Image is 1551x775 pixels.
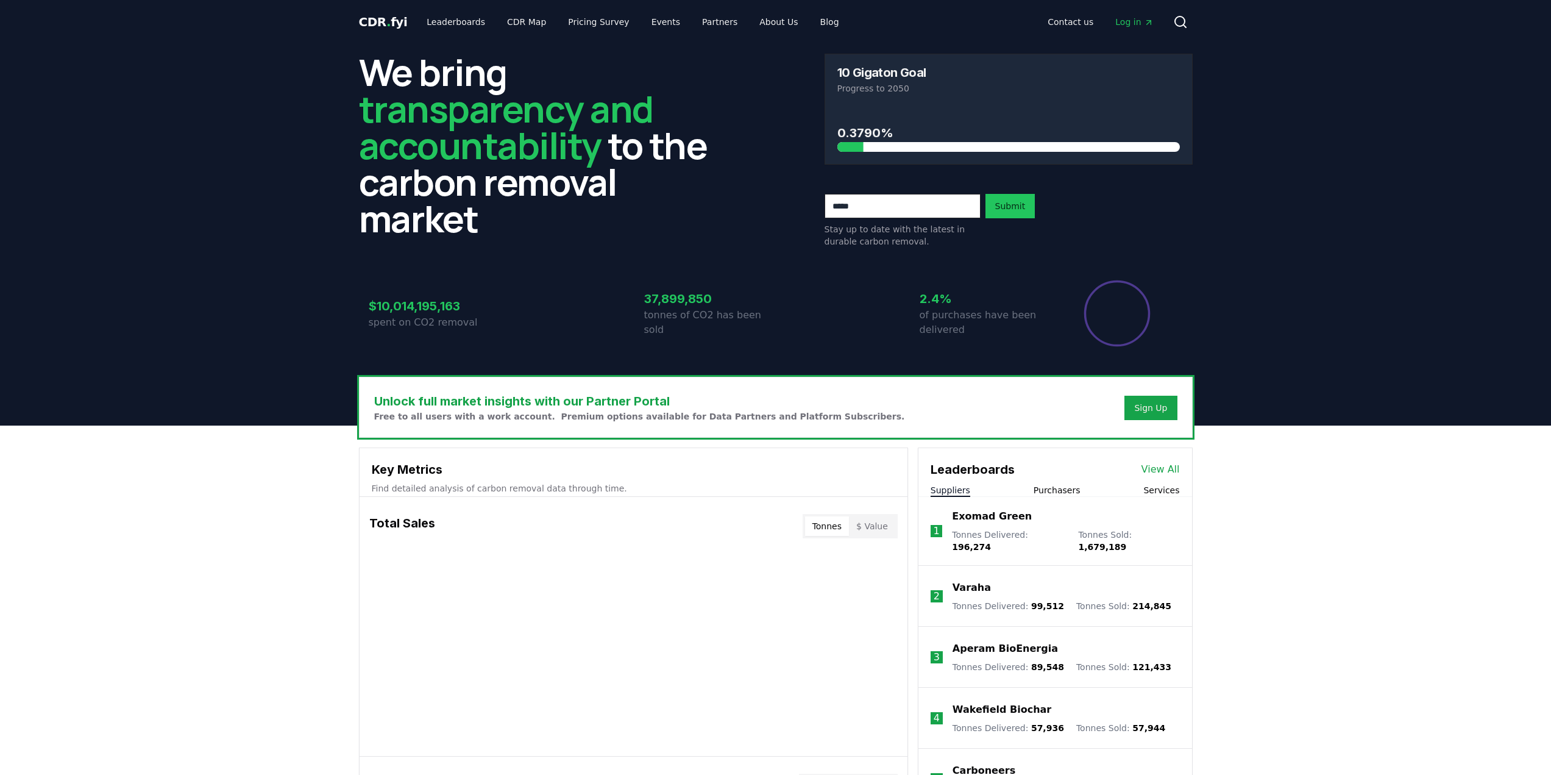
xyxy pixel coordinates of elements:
a: View All [1141,462,1180,477]
a: Varaha [953,580,991,595]
h2: We bring to the carbon removal market [359,54,727,237]
nav: Main [417,11,848,33]
span: 89,548 [1031,662,1064,672]
button: $ Value [849,516,895,536]
p: of purchases have been delivered [920,308,1051,337]
span: 57,944 [1132,723,1165,733]
p: Free to all users with a work account. Premium options available for Data Partners and Platform S... [374,410,905,423]
a: Leaderboards [417,11,495,33]
a: Events [642,11,690,33]
p: Tonnes Delivered : [953,600,1064,612]
p: spent on CO2 removal [369,315,500,330]
p: Tonnes Sold : [1076,661,1171,673]
h3: 2.4% [920,290,1051,308]
span: transparency and accountability [359,84,653,170]
p: Tonnes Sold : [1076,600,1171,612]
a: CDR Map [497,11,556,33]
a: About Us [750,11,807,33]
p: 2 [934,589,940,604]
p: 3 [934,650,940,665]
a: Partners [692,11,747,33]
a: Exomad Green [952,509,1032,524]
a: Log in [1106,11,1163,33]
a: Pricing Survey [558,11,639,33]
a: Sign Up [1134,402,1167,414]
span: . [386,15,391,29]
p: Find detailed analysis of carbon removal data through time. [372,482,895,495]
p: 1 [933,524,939,538]
a: CDR.fyi [359,13,408,30]
h3: 0.3790% [837,124,1180,142]
span: 99,512 [1031,601,1064,611]
h3: Leaderboards [931,460,1015,479]
a: Blog [811,11,849,33]
button: Purchasers [1034,484,1081,496]
p: 4 [934,711,940,726]
p: tonnes of CO2 has been sold [644,308,776,337]
span: 57,936 [1031,723,1064,733]
p: Stay up to date with the latest in durable carbon removal. [825,223,981,248]
button: Services [1143,484,1179,496]
span: 121,433 [1132,662,1171,672]
div: Percentage of sales delivered [1083,279,1151,348]
p: Tonnes Sold : [1078,529,1179,553]
button: Submit [985,194,1035,218]
h3: Total Sales [369,514,435,538]
p: Tonnes Sold : [1076,722,1165,734]
p: Tonnes Delivered : [953,661,1064,673]
p: Progress to 2050 [837,82,1180,95]
h3: Unlock full market insights with our Partner Portal [374,392,905,410]
a: Aperam BioEnergia [953,641,1058,656]
h3: 10 Gigaton Goal [837,66,926,79]
span: Log in [1115,16,1153,28]
span: 1,679,189 [1078,542,1126,552]
nav: Main [1038,11,1163,33]
h3: $10,014,195,163 [369,297,500,315]
span: 196,274 [952,542,991,552]
span: 214,845 [1132,601,1171,611]
button: Sign Up [1124,396,1177,420]
p: Tonnes Delivered : [952,529,1066,553]
span: CDR fyi [359,15,408,29]
h3: 37,899,850 [644,290,776,308]
a: Wakefield Biochar [953,702,1051,717]
p: Tonnes Delivered : [953,722,1064,734]
a: Contact us [1038,11,1103,33]
h3: Key Metrics [372,460,895,479]
button: Tonnes [805,516,849,536]
button: Suppliers [931,484,970,496]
